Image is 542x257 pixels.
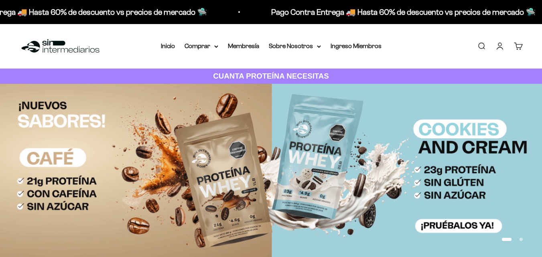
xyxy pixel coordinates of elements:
[264,6,528,18] p: Pago Contra Entrega 🚚 Hasta 60% de descuento vs precios de mercado 🛸
[161,42,175,49] a: Inicio
[269,41,321,51] summary: Sobre Nosotros
[331,42,382,49] a: Ingreso Miembros
[185,41,218,51] summary: Comprar
[213,72,329,80] strong: CUANTA PROTEÍNA NECESITAS
[228,42,259,49] a: Membresía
